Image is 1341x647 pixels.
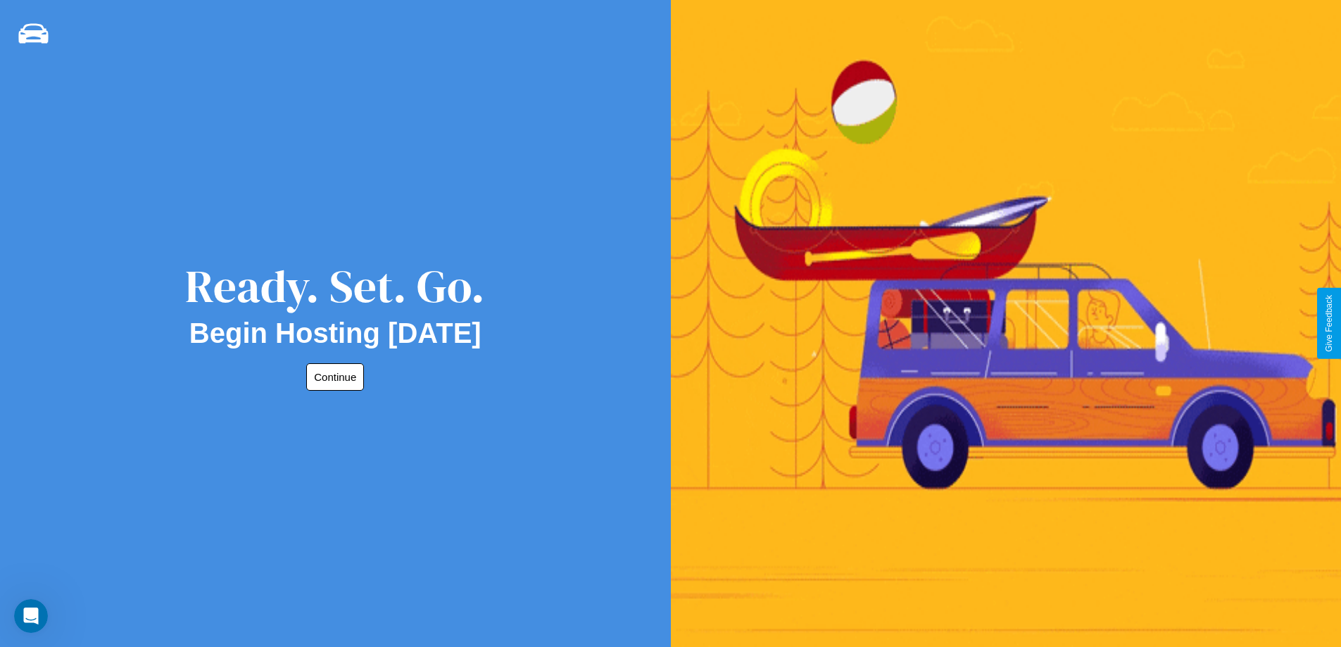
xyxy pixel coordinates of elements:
iframe: Intercom live chat [14,599,48,633]
div: Ready. Set. Go. [185,255,485,318]
div: Give Feedback [1324,295,1334,352]
h2: Begin Hosting [DATE] [189,318,481,349]
button: Continue [306,363,364,391]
